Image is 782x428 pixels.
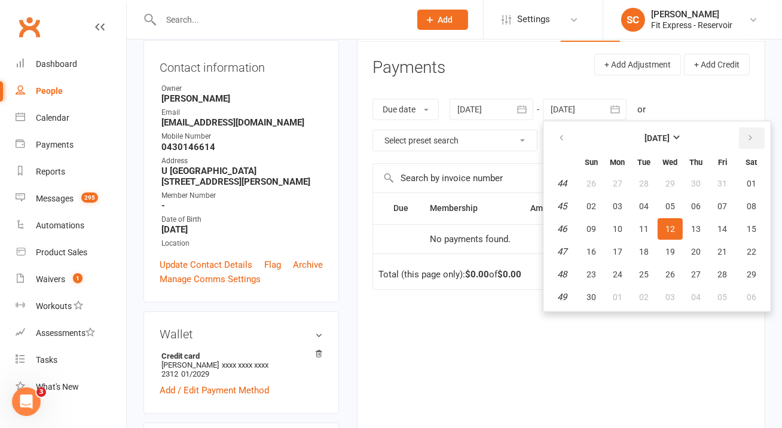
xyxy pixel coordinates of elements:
div: People [36,86,63,96]
button: 23 [579,264,604,285]
button: 17 [605,241,630,262]
button: 20 [684,241,709,262]
button: Add [417,10,468,30]
div: SC [621,8,645,32]
button: + Add Adjustment [594,54,681,75]
small: Monday [610,158,625,167]
a: What's New [16,374,126,401]
a: Add / Edit Payment Method [160,383,269,398]
button: 22 [737,241,767,262]
button: 29 [737,264,767,285]
div: Calendar [36,113,69,123]
span: 02 [639,292,649,302]
button: + Add Credit [684,54,750,75]
button: 04 [631,195,656,217]
button: 21 [710,241,735,262]
strong: U [GEOGRAPHIC_DATA][STREET_ADDRESS][PERSON_NAME] [161,166,323,187]
div: Mobile Number [161,131,323,142]
span: 26 [665,270,675,279]
button: 05 [710,286,735,308]
button: 01 [737,173,767,194]
span: 07 [718,201,728,211]
div: Automations [36,221,84,230]
div: Product Sales [36,247,87,257]
a: People [16,78,126,105]
span: 14 [718,224,728,234]
button: 05 [658,195,683,217]
button: 12 [658,218,683,240]
strong: [DATE] [161,224,323,235]
div: Dashboard [36,59,77,69]
li: [PERSON_NAME] [160,350,323,380]
span: 05 [718,292,728,302]
span: 05 [665,201,675,211]
a: Reports [16,158,126,185]
strong: [EMAIL_ADDRESS][DOMAIN_NAME] [161,117,323,128]
button: 27 [684,264,709,285]
button: 19 [658,241,683,262]
td: No payments found. [424,224,566,254]
span: 01/2029 [181,369,209,378]
span: 19 [665,247,675,256]
div: Location [161,238,323,249]
strong: Credit card [161,351,317,360]
input: Search... [157,11,402,28]
button: 04 [684,286,709,308]
span: 24 [613,270,622,279]
span: 08 [747,201,756,211]
span: 15 [747,224,756,234]
span: 29 [665,179,675,188]
a: Workouts [16,293,126,320]
small: Wednesday [662,158,677,167]
span: 01 [613,292,622,302]
span: 03 [665,292,675,302]
span: 295 [81,192,98,203]
span: Add [438,15,453,25]
span: 1 [73,273,83,283]
div: or [637,102,646,117]
span: 30 [586,292,596,302]
strong: 0430146614 [161,142,323,152]
div: Date of Birth [161,214,323,225]
span: 20 [692,247,701,256]
button: 27 [605,173,630,194]
a: Tasks [16,347,126,374]
small: Saturday [746,158,757,167]
th: Amount [508,193,566,224]
div: What's New [36,382,79,392]
span: 27 [692,270,701,279]
input: Search by invoice number [373,164,662,192]
em: 45 [557,201,567,212]
a: Flag [264,258,281,272]
a: Dashboard [16,51,126,78]
span: Settings [517,6,550,33]
button: 01 [605,286,630,308]
span: 09 [586,224,596,234]
div: Member Number [161,190,323,201]
span: 30 [692,179,701,188]
div: Tasks [36,355,57,365]
h3: Payments [372,59,445,77]
button: 06 [737,286,767,308]
em: 49 [557,292,567,302]
div: Messages [36,194,74,203]
button: 16 [579,241,604,262]
iframe: Intercom live chat [12,387,41,416]
h3: Contact information [160,56,323,74]
a: Payments [16,132,126,158]
small: Friday [718,158,727,167]
button: 28 [631,173,656,194]
span: 16 [586,247,596,256]
button: 26 [658,264,683,285]
button: 31 [710,173,735,194]
button: 06 [684,195,709,217]
span: 28 [718,270,728,279]
strong: [PERSON_NAME] [161,93,323,104]
button: 15 [737,218,767,240]
button: 03 [605,195,630,217]
em: 48 [557,269,567,280]
span: 12 [665,224,675,234]
em: 46 [557,224,567,234]
span: 02 [586,201,596,211]
th: Membership [424,193,508,224]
